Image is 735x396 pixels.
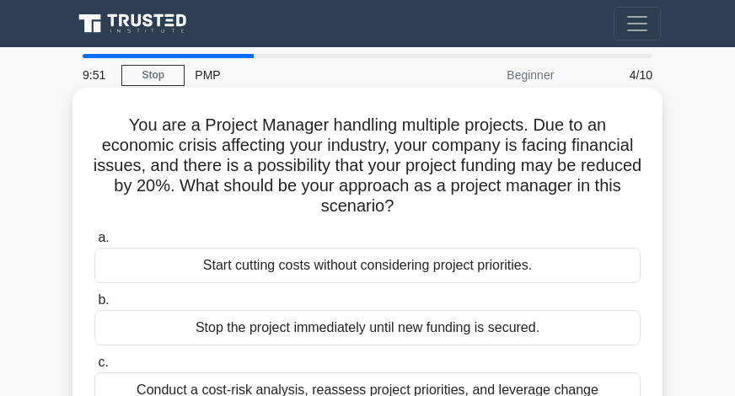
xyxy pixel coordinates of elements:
[98,355,108,369] span: c.
[98,292,109,307] span: b.
[93,115,642,217] h5: You are a Project Manager handling multiple projects. Due to an economic crisis affecting your in...
[614,7,661,40] button: Toggle navigation
[416,58,564,92] div: Beginner
[72,58,121,92] div: 9:51
[98,230,109,244] span: a.
[94,248,641,283] div: Start cutting costs without considering project priorities.
[121,65,185,86] a: Stop
[185,58,416,92] div: PMP
[564,58,663,92] div: 4/10
[94,310,641,345] div: Stop the project immediately until new funding is secured.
